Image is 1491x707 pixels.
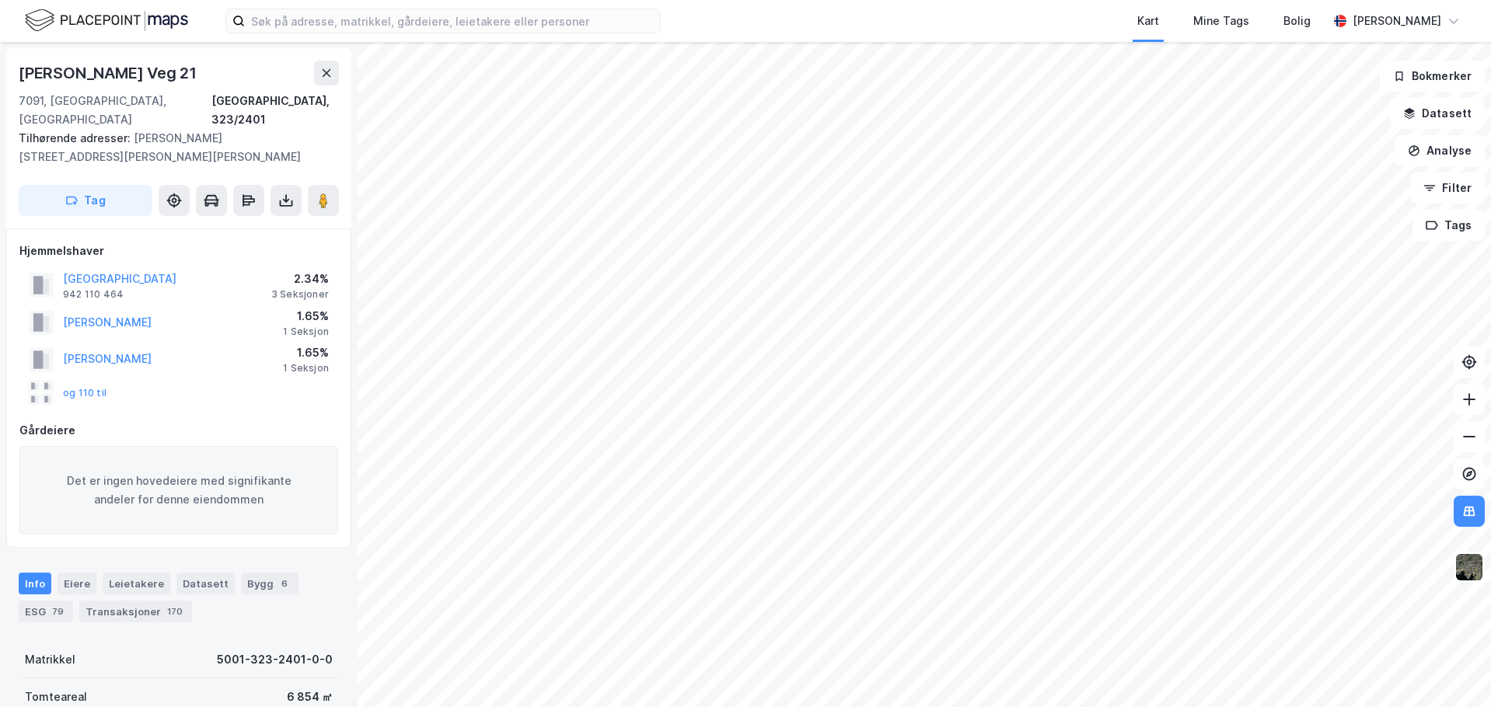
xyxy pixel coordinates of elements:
[277,576,292,591] div: 6
[176,573,235,594] div: Datasett
[19,185,152,216] button: Tag
[283,326,329,338] div: 1 Seksjon
[1412,210,1485,241] button: Tags
[1380,61,1485,92] button: Bokmerker
[19,92,211,129] div: 7091, [GEOGRAPHIC_DATA], [GEOGRAPHIC_DATA]
[19,242,338,260] div: Hjemmelshaver
[19,129,326,166] div: [PERSON_NAME][STREET_ADDRESS][PERSON_NAME][PERSON_NAME]
[245,9,660,33] input: Søk på adresse, matrikkel, gårdeiere, leietakere eller personer
[283,343,329,362] div: 1.65%
[241,573,299,594] div: Bygg
[211,92,339,129] div: [GEOGRAPHIC_DATA], 323/2401
[19,421,338,440] div: Gårdeiere
[271,270,329,288] div: 2.34%
[19,131,134,145] span: Tilhørende adresser:
[1283,12,1311,30] div: Bolig
[283,307,329,326] div: 1.65%
[79,601,192,622] div: Transaksjoner
[25,650,75,669] div: Matrikkel
[1353,12,1441,30] div: [PERSON_NAME]
[19,61,200,85] div: [PERSON_NAME] Veg 21
[1410,172,1485,204] button: Filter
[49,604,67,619] div: 79
[58,573,96,594] div: Eiere
[271,288,329,301] div: 3 Seksjoner
[1454,552,1484,582] img: 9k=
[287,688,333,706] div: 6 854 ㎡
[164,604,186,619] div: 170
[19,446,338,535] div: Det er ingen hovedeiere med signifikante andeler for denne eiendommen
[1390,98,1485,129] button: Datasett
[1413,632,1491,707] iframe: Chat Widget
[19,573,51,594] div: Info
[283,362,329,374] div: 1 Seksjon
[1193,12,1249,30] div: Mine Tags
[63,288,124,301] div: 942 110 464
[1137,12,1159,30] div: Kart
[25,688,87,706] div: Tomteareal
[103,573,170,594] div: Leietakere
[25,7,188,34] img: logo.f888ab2527a4732fd821a326f86c7f29.svg
[217,650,333,669] div: 5001-323-2401-0-0
[19,601,73,622] div: ESG
[1395,135,1485,166] button: Analyse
